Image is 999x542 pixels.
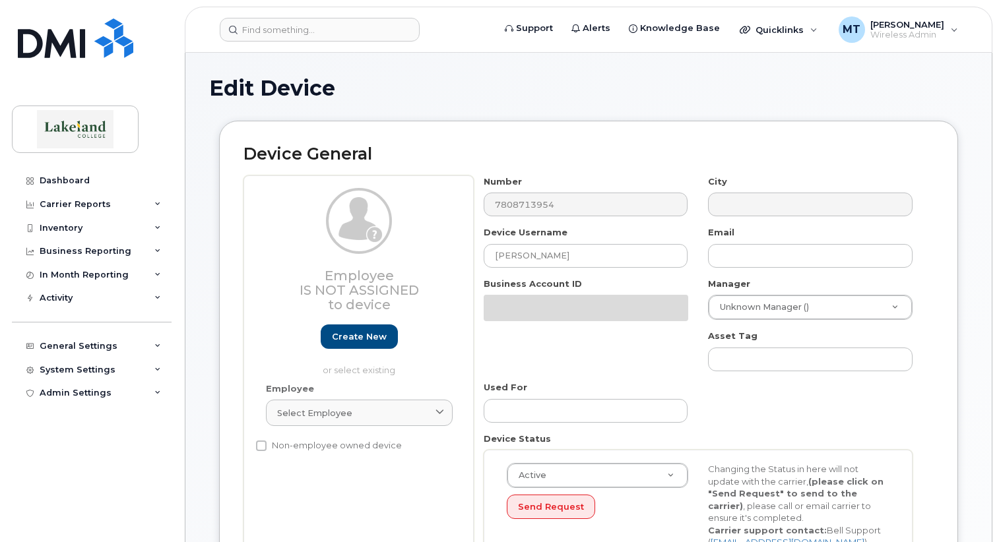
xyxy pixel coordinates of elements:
label: Email [708,226,734,239]
strong: Carrier support contact: [708,525,827,535]
a: Unknown Manager () [709,295,912,319]
label: Non-employee owned device [256,438,402,454]
p: or select existing [266,364,453,376]
label: Manager [708,278,750,290]
a: Active [507,464,688,487]
label: Asset Tag [708,330,757,342]
label: Device Status [484,433,551,445]
label: Employee [266,382,314,395]
strong: (please click on "Send Request" to send to the carrier) [708,476,884,511]
span: Unknown Manager () [712,301,809,313]
label: Device Username [484,226,567,239]
input: Non-employee owned device [256,440,267,451]
button: Send Request [507,495,595,519]
label: Business Account ID [484,278,582,290]
h3: Employee [266,268,453,312]
h2: Device General [243,145,934,164]
span: Is not assigned [300,282,419,298]
label: Used For [484,381,527,394]
a: Select employee [266,400,453,426]
label: City [708,175,727,188]
h1: Edit Device [209,76,968,100]
span: Select employee [277,407,352,419]
span: Active [511,469,546,481]
a: Create new [321,324,398,349]
label: Number [484,175,522,188]
span: to device [328,297,391,313]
